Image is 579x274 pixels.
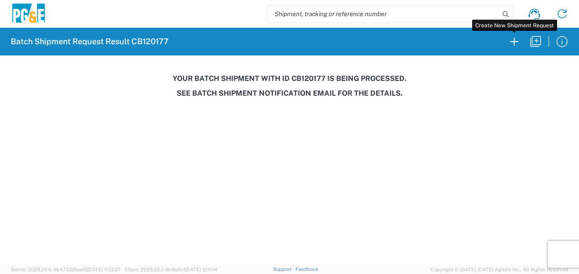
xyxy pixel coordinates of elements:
[268,5,499,22] input: Shipment, tracking or reference number
[6,89,573,97] h3: See Batch Shipment Notification email for the details.
[6,74,573,83] h3: Your batch shipment with id CB120177 is being processed.
[273,266,296,272] a: Support
[11,36,169,47] h2: Batch Shipment Request Result CB120177
[87,267,121,272] span: [DATE] 11:13:37
[185,267,217,272] span: [DATE] 12:11:14
[11,4,46,25] img: pge
[125,267,217,272] span: Client: 2025.20.0-8c6e0cf
[11,267,121,272] span: Server: 2025.20.0-db47332bad5
[431,266,568,274] span: Copyright © [DATE]-[DATE] Agistix Inc., All Rights Reserved
[296,266,318,272] a: Feedback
